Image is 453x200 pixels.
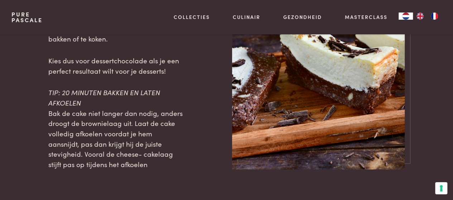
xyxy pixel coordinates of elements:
a: Masterclass [344,13,387,21]
a: Culinair [233,13,260,21]
div: Language [399,13,413,20]
a: Collecties [174,13,210,21]
a: EN [413,13,427,20]
button: Uw voorkeuren voor toestemming voor trackingtechnologieën [435,182,447,194]
span: Bak de cake niet langer dan nodig, anders droogt de brownielaag uit. Laat de cake volledig afkoel... [48,108,183,169]
span: TIP: 20 MINUTEN BAKKEN EN LATEN AFKOELEN [48,87,160,107]
a: PurePascale [11,11,43,23]
ul: Language list [413,13,442,20]
aside: Language selected: Nederlands [399,13,442,20]
span: Kies dus voor dessertchocolade als je een perfect resultaat wilt voor je desserts! [48,55,179,75]
a: Gezondheid [283,13,322,21]
a: FR [427,13,442,20]
a: NL [399,13,413,20]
